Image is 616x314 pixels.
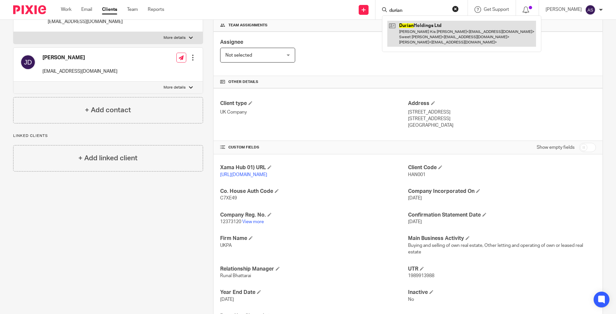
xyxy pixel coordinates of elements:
p: [PERSON_NAME] [546,6,582,13]
a: [URL][DOMAIN_NAME] [220,172,267,177]
span: UKPA [220,243,232,248]
h4: Client type [220,100,408,107]
span: No [408,297,414,302]
p: [STREET_ADDRESS] [408,116,596,122]
h4: Main Business Activity [408,235,596,242]
span: Buying and selling of own real estate, Other letting and operating of own or leased real estate [408,243,583,254]
h4: Co. House Auth Code [220,188,408,195]
span: Runal Bhattarai [220,274,251,278]
h4: Company Reg. No. [220,212,408,219]
span: C7XE49 [220,196,237,200]
h4: CUSTOM FIELDS [220,145,408,150]
span: [DATE] [408,220,422,224]
span: Not selected [225,53,252,58]
p: [GEOGRAPHIC_DATA] [408,122,596,129]
h4: Year End Date [220,289,408,296]
a: Clients [102,6,117,13]
h4: UTR [408,266,596,273]
h4: [PERSON_NAME] [42,54,117,61]
h4: Client Code [408,164,596,171]
span: Other details [228,79,258,85]
a: Team [127,6,138,13]
span: Team assignments [228,23,268,28]
span: Get Support [484,7,509,12]
h4: Confirmation Statement Date [408,212,596,219]
h4: Firm Name [220,235,408,242]
p: Linked clients [13,133,203,139]
span: 1989913988 [408,274,434,278]
h4: Address [408,100,596,107]
p: [STREET_ADDRESS] [408,109,596,116]
h4: Xama Hub 01) URL [220,164,408,171]
img: Pixie [13,5,46,14]
img: svg%3E [585,5,596,15]
button: Clear [452,6,459,12]
input: Search [389,8,448,14]
a: View more [242,220,264,224]
img: svg%3E [20,54,36,70]
h4: Company Incorporated On [408,188,596,195]
span: [DATE] [408,196,422,200]
p: More details [164,85,186,90]
p: [EMAIL_ADDRESS][DOMAIN_NAME] [48,18,123,25]
h4: + Add contact [85,105,131,115]
h4: Relationship Manager [220,266,408,273]
span: [DATE] [220,297,234,302]
span: HAN001 [408,172,425,177]
h4: Inactive [408,289,596,296]
a: Reports [148,6,164,13]
p: More details [164,35,186,40]
span: 12373120 [220,220,241,224]
label: Show empty fields [537,144,575,151]
p: UK Company [220,109,408,116]
span: Assignee [220,39,243,45]
a: Email [81,6,92,13]
h4: + Add linked client [78,153,138,163]
p: [EMAIL_ADDRESS][DOMAIN_NAME] [42,68,117,75]
a: Work [61,6,71,13]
